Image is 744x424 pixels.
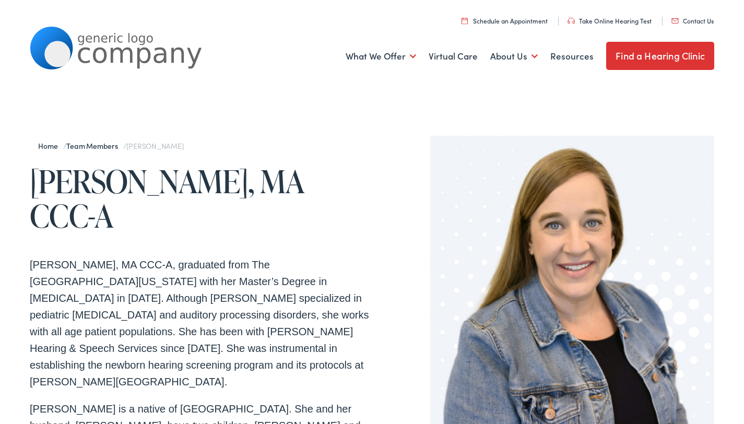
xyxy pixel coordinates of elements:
[66,140,123,151] a: Team Members
[568,16,652,25] a: Take Online Hearing Test
[38,140,183,151] span: / /
[606,42,714,70] a: Find a Hearing Clinic
[429,37,478,76] a: Virtual Care
[490,37,538,76] a: About Us
[462,16,548,25] a: Schedule an Appointment
[30,164,372,233] h1: [PERSON_NAME], MA CCC-A
[462,17,468,24] img: utility icon
[126,140,183,151] span: [PERSON_NAME]
[38,140,63,151] a: Home
[671,18,679,23] img: utility icon
[671,16,714,25] a: Contact Us
[568,18,575,24] img: utility icon
[346,37,416,76] a: What We Offer
[30,256,372,390] p: [PERSON_NAME], MA CCC-A, graduated from The [GEOGRAPHIC_DATA][US_STATE] with her Master’s Degree ...
[550,37,594,76] a: Resources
